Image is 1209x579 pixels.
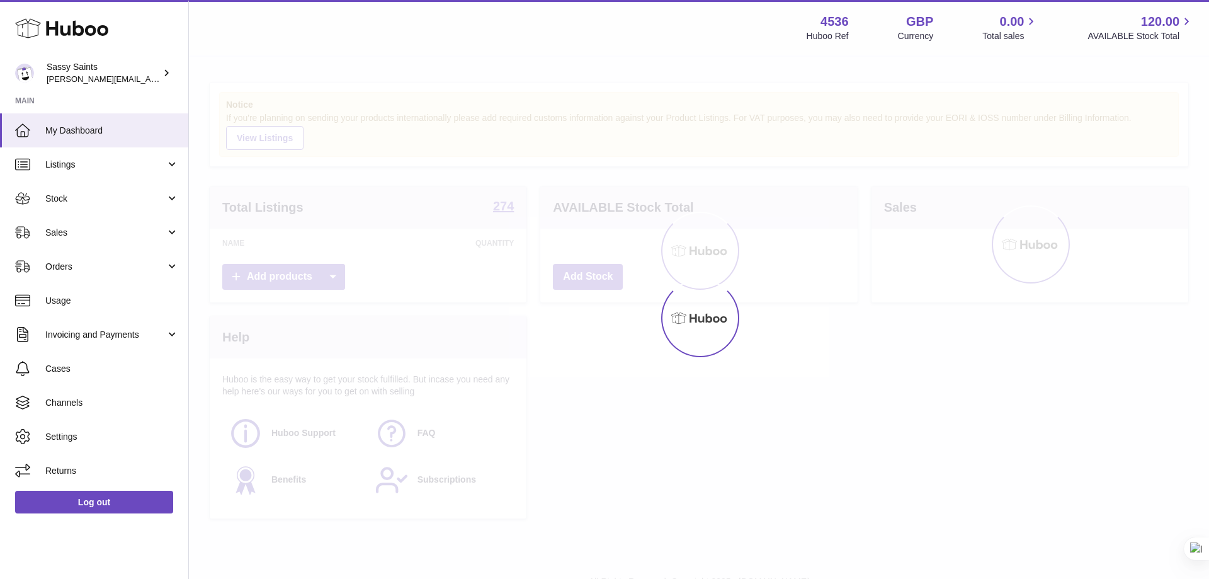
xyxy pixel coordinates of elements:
span: [PERSON_NAME][EMAIL_ADDRESS][DOMAIN_NAME] [47,74,253,84]
span: 0.00 [1000,13,1025,30]
a: 120.00 AVAILABLE Stock Total [1087,13,1194,42]
span: Sales [45,227,166,239]
a: 0.00 Total sales [982,13,1038,42]
span: Channels [45,397,179,409]
span: Invoicing and Payments [45,329,166,341]
img: ramey@sassysaints.com [15,64,34,83]
span: Stock [45,193,166,205]
span: AVAILABLE Stock Total [1087,30,1194,42]
a: Log out [15,491,173,513]
span: 120.00 [1141,13,1179,30]
div: Currency [898,30,934,42]
strong: GBP [906,13,933,30]
div: Sassy Saints [47,61,160,85]
span: My Dashboard [45,125,179,137]
span: Orders [45,261,166,273]
strong: 4536 [820,13,849,30]
span: Usage [45,295,179,307]
span: Returns [45,465,179,477]
span: Cases [45,363,179,375]
span: Settings [45,431,179,443]
span: Total sales [982,30,1038,42]
div: Huboo Ref [807,30,849,42]
span: Listings [45,159,166,171]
